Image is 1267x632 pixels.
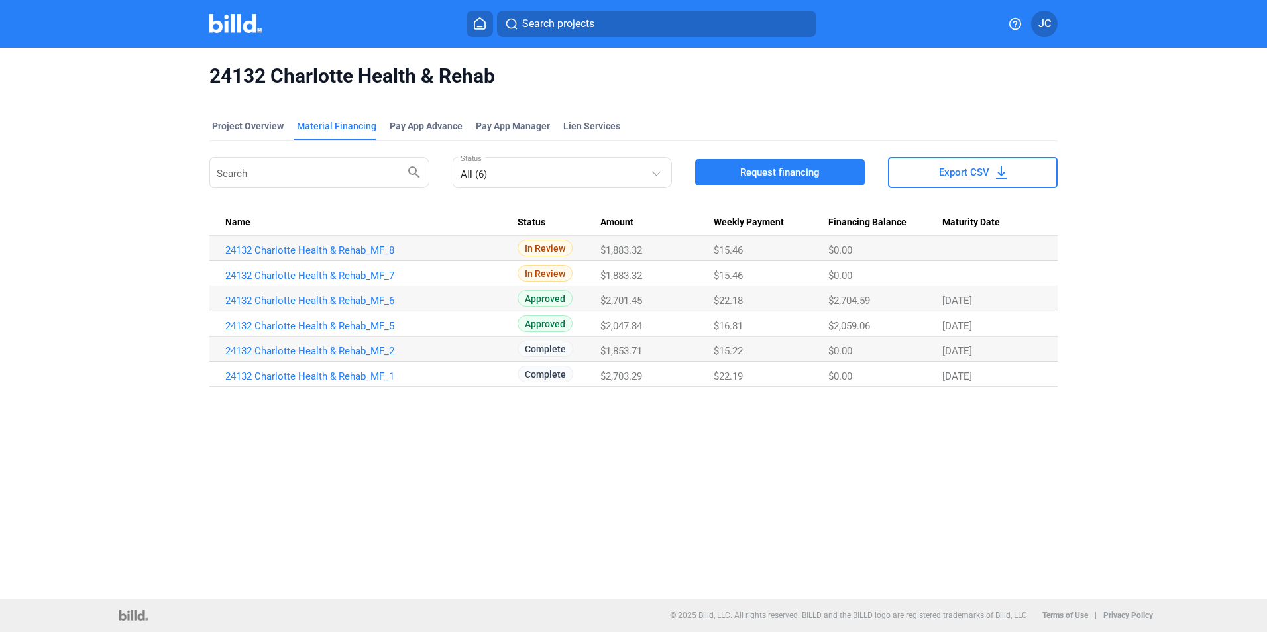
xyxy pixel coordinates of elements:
[119,610,148,621] img: logo
[695,159,865,185] button: Request financing
[1031,11,1058,37] button: JC
[225,320,518,332] a: 24132 Charlotte Health & Rehab_MF_5
[942,345,972,357] span: [DATE]
[714,217,784,229] span: Weekly Payment
[209,64,1058,89] span: 24132 Charlotte Health & Rehab
[476,119,550,132] span: Pay App Manager
[518,240,573,256] span: In Review
[225,244,518,256] a: 24132 Charlotte Health & Rehab_MF_8
[888,157,1058,188] button: Export CSV
[714,320,743,332] span: $16.81
[714,270,743,282] span: $15.46
[497,11,816,37] button: Search projects
[828,320,870,332] span: $2,059.06
[518,217,600,229] div: Status
[225,295,518,307] a: 24132 Charlotte Health & Rehab_MF_6
[828,270,852,282] span: $0.00
[1103,611,1153,620] b: Privacy Policy
[828,217,943,229] div: Financing Balance
[522,16,594,32] span: Search projects
[939,166,989,179] span: Export CSV
[942,217,1042,229] div: Maturity Date
[406,164,422,180] mat-icon: search
[212,119,284,132] div: Project Overview
[297,119,376,132] div: Material Financing
[828,217,907,229] span: Financing Balance
[942,370,972,382] span: [DATE]
[518,366,573,382] span: Complete
[518,341,573,357] span: Complete
[828,370,852,382] span: $0.00
[828,345,852,357] span: $0.00
[828,244,852,256] span: $0.00
[600,295,642,307] span: $2,701.45
[670,611,1029,620] p: © 2025 Billd, LLC. All rights reserved. BILLD and the BILLD logo are registered trademarks of Bil...
[1095,611,1097,620] p: |
[563,119,620,132] div: Lien Services
[714,370,743,382] span: $22.19
[518,290,573,307] span: Approved
[390,119,463,132] div: Pay App Advance
[714,295,743,307] span: $22.18
[600,320,642,332] span: $2,047.84
[600,270,642,282] span: $1,883.32
[740,166,820,179] span: Request financing
[600,370,642,382] span: $2,703.29
[714,217,828,229] div: Weekly Payment
[714,345,743,357] span: $15.22
[714,244,743,256] span: $15.46
[942,217,1000,229] span: Maturity Date
[518,265,573,282] span: In Review
[942,320,972,332] span: [DATE]
[209,14,262,33] img: Billd Company Logo
[828,295,870,307] span: $2,704.59
[1038,16,1051,32] span: JC
[225,217,250,229] span: Name
[225,345,518,357] a: 24132 Charlotte Health & Rehab_MF_2
[600,217,714,229] div: Amount
[518,315,573,332] span: Approved
[518,217,545,229] span: Status
[600,345,642,357] span: $1,853.71
[225,270,518,282] a: 24132 Charlotte Health & Rehab_MF_7
[600,217,633,229] span: Amount
[600,244,642,256] span: $1,883.32
[225,370,518,382] a: 24132 Charlotte Health & Rehab_MF_1
[942,295,972,307] span: [DATE]
[225,217,518,229] div: Name
[461,168,487,180] mat-select-trigger: All (6)
[1042,611,1088,620] b: Terms of Use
